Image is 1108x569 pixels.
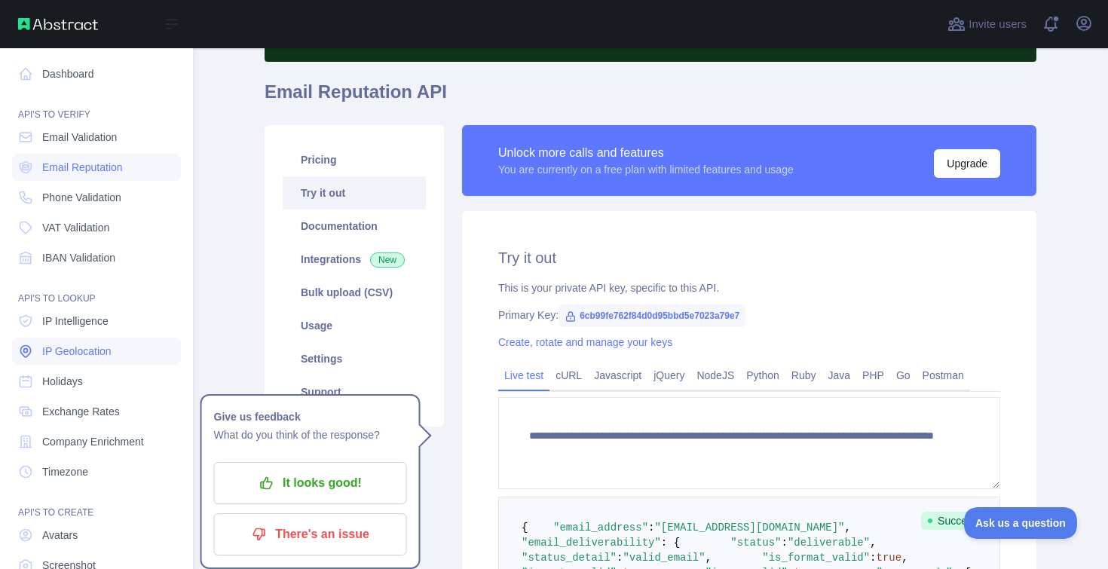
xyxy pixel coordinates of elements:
[12,368,181,395] a: Holidays
[42,250,115,265] span: IBAN Validation
[42,130,117,145] span: Email Validation
[283,309,426,342] a: Usage
[12,154,181,181] a: Email Reputation
[901,552,908,564] span: ,
[12,244,181,271] a: IBAN Validation
[845,522,851,534] span: ,
[782,537,788,549] span: :
[42,190,121,205] span: Phone Validation
[283,243,426,276] a: Integrations New
[822,363,857,387] a: Java
[12,60,181,87] a: Dashboard
[265,80,1036,116] h1: Email Reputation API
[12,428,181,455] a: Company Enrichment
[42,404,120,419] span: Exchange Rates
[740,363,785,387] a: Python
[12,398,181,425] a: Exchange Rates
[877,552,902,564] span: true
[964,507,1078,539] iframe: Toggle Customer Support
[42,220,109,235] span: VAT Validation
[283,342,426,375] a: Settings
[283,176,426,210] a: Try it out
[856,363,890,387] a: PHP
[12,184,181,211] a: Phone Validation
[498,307,1000,323] div: Primary Key:
[934,149,1000,178] button: Upgrade
[522,552,617,564] span: "status_detail"
[870,537,876,549] span: ,
[283,276,426,309] a: Bulk upload (CSV)
[12,458,181,485] a: Timezone
[12,214,181,241] a: VAT Validation
[617,552,623,564] span: :
[559,304,745,327] span: 6cb99fe762f84d0d95bbd5e7023a79e7
[18,18,98,30] img: Abstract API
[498,280,1000,295] div: This is your private API key, specific to this API.
[648,522,654,534] span: :
[12,522,181,549] a: Avatars
[921,512,985,530] span: Success
[522,522,528,534] span: {
[498,144,794,162] div: Unlock more calls and features
[12,307,181,335] a: IP Intelligence
[12,124,181,151] a: Email Validation
[785,363,822,387] a: Ruby
[498,336,672,348] a: Create, rotate and manage your keys
[12,338,181,365] a: IP Geolocation
[12,488,181,519] div: API'S TO CREATE
[730,537,781,549] span: "status"
[788,537,870,549] span: "deliverable"
[706,552,712,564] span: ,
[690,363,740,387] a: NodeJS
[12,274,181,304] div: API'S TO LOOKUP
[283,375,426,408] a: Support
[917,363,970,387] a: Postman
[549,363,588,387] a: cURL
[588,363,647,387] a: Javascript
[498,162,794,177] div: You are currently on a free plan with limited features and usage
[647,363,690,387] a: jQuery
[42,528,78,543] span: Avatars
[42,374,83,389] span: Holidays
[42,464,88,479] span: Timezone
[661,537,680,549] span: : {
[12,90,181,121] div: API'S TO VERIFY
[762,552,870,564] span: "is_format_valid"
[283,210,426,243] a: Documentation
[498,363,549,387] a: Live test
[498,247,1000,268] h2: Try it out
[522,537,661,549] span: "email_deliverability"
[370,252,405,268] span: New
[654,522,844,534] span: "[EMAIL_ADDRESS][DOMAIN_NAME]"
[890,363,917,387] a: Go
[283,143,426,176] a: Pricing
[623,552,705,564] span: "valid_email"
[42,434,144,449] span: Company Enrichment
[42,160,123,175] span: Email Reputation
[42,344,112,359] span: IP Geolocation
[42,314,109,329] span: IP Intelligence
[944,12,1030,36] button: Invite users
[870,552,876,564] span: :
[553,522,648,534] span: "email_address"
[969,16,1027,33] span: Invite users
